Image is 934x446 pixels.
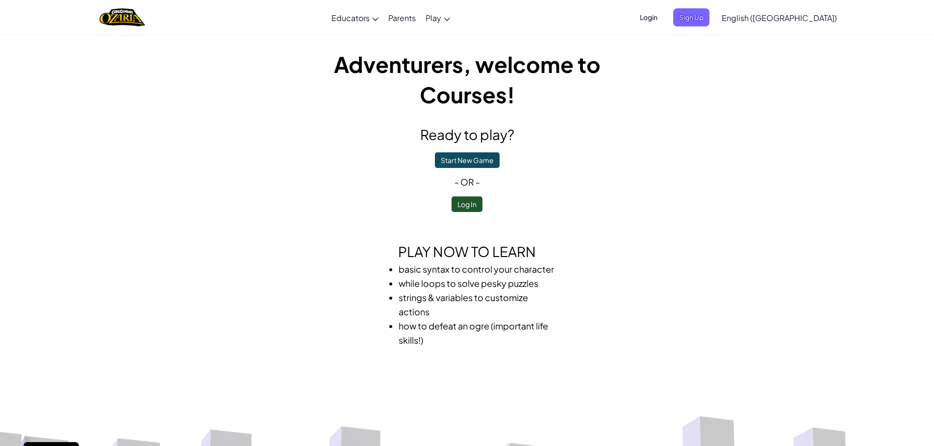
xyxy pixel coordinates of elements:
[291,124,644,145] h2: Ready to play?
[399,262,555,276] li: basic syntax to control your character
[291,241,644,262] h2: Play now to learn
[100,7,145,27] a: Ozaria by CodeCombat logo
[421,4,455,31] a: Play
[454,176,460,188] span: -
[383,4,421,31] a: Parents
[100,7,145,27] img: Home
[331,13,370,23] span: Educators
[426,13,441,23] span: Play
[673,8,709,26] button: Sign Up
[634,8,663,26] button: Login
[399,290,555,319] li: strings & variables to customize actions
[291,49,644,110] h1: Adventurers, welcome to Courses!
[435,152,500,168] button: Start New Game
[460,176,474,188] span: or
[399,319,555,347] li: how to defeat an ogre (important life skills!)
[327,4,383,31] a: Educators
[717,4,842,31] a: English ([GEOGRAPHIC_DATA])
[399,276,555,290] li: while loops to solve pesky puzzles
[474,176,480,188] span: -
[452,196,482,212] button: Log In
[722,13,837,23] span: English ([GEOGRAPHIC_DATA])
